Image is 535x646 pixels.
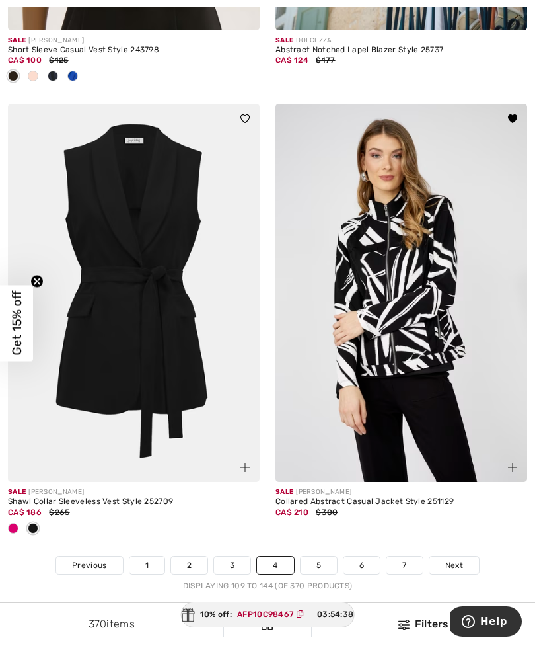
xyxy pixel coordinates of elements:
[30,274,44,288] button: Close teaser
[275,56,308,65] span: CA$ 124
[320,616,527,632] div: Filters
[275,104,527,482] img: Collared Abstract Casual Jacket Style 251129. Black/White
[343,557,380,574] a: 6
[275,36,293,44] span: Sale
[8,497,260,506] div: Shawl Collar Sleeveless Vest Style 252709
[316,56,335,65] span: $177
[240,463,250,472] img: plus_v2.svg
[275,487,527,497] div: [PERSON_NAME]
[56,557,122,574] a: Previous
[275,488,293,496] span: Sale
[129,557,164,574] a: 1
[275,508,308,517] span: CA$ 210
[23,66,43,88] div: Quartz
[9,291,24,356] span: Get 15% off
[8,36,260,46] div: [PERSON_NAME]
[237,610,294,619] ins: AFP10C98467
[8,46,260,55] div: Short Sleeve Casual Vest Style 243798
[398,620,410,630] img: Filters
[214,557,250,574] a: 3
[182,608,195,622] img: Gift.svg
[3,66,23,88] div: Black
[3,518,23,540] div: Geranium
[8,36,26,44] span: Sale
[49,56,68,65] span: $125
[8,104,260,482] img: Shawl Collar Sleeveless Vest Style 252709. Geranium
[43,66,63,88] div: Midnight Blue
[89,618,107,630] span: 370
[240,11,250,20] img: plus_v2.svg
[275,497,527,506] div: Collared Abstract Casual Jacket Style 251129
[317,608,353,620] span: 03:54:38
[508,11,517,20] img: plus_v2.svg
[63,66,83,88] div: Royal Sapphire 163
[8,56,42,65] span: CA$ 100
[508,463,517,472] img: plus_v2.svg
[450,606,522,639] iframe: Opens a widget where you can find more information
[275,46,527,55] div: Abstract Notched Lapel Blazer Style 25737
[508,114,517,122] img: heart_black.svg
[8,508,42,517] span: CA$ 186
[257,557,293,574] a: 4
[8,488,26,496] span: Sale
[171,557,207,574] a: 2
[316,508,338,517] span: $300
[386,557,422,574] a: 7
[181,602,355,627] div: 10% off:
[72,559,106,571] span: Previous
[240,114,250,122] img: heart_black_full.svg
[49,508,69,517] span: $265
[301,557,337,574] a: 5
[23,518,43,540] div: Black
[275,36,527,46] div: DOLCEZZA
[429,557,479,574] a: Next
[8,487,260,497] div: [PERSON_NAME]
[445,559,463,571] span: Next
